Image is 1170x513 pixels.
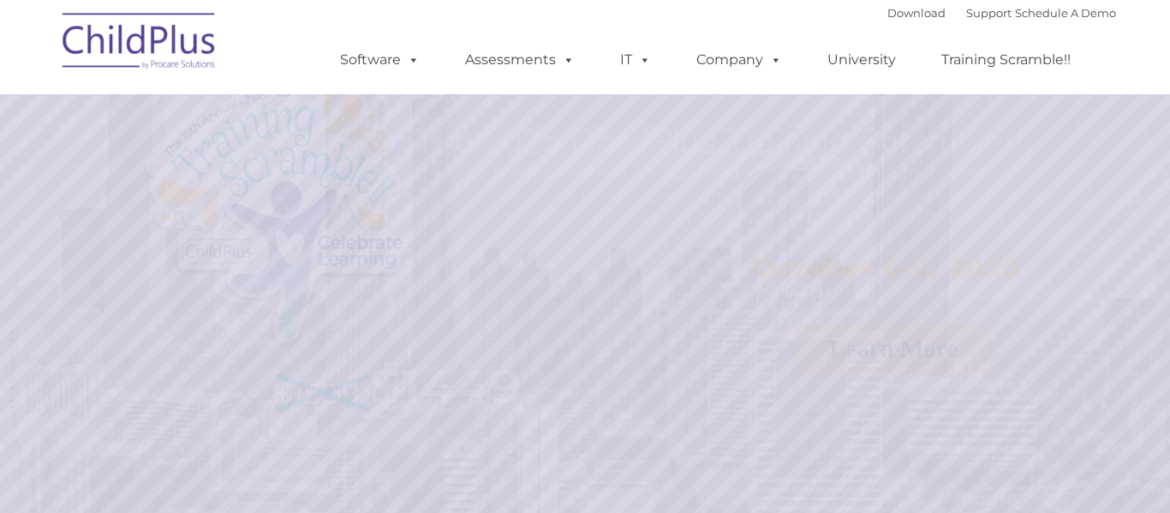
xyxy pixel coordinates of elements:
[924,43,1088,77] a: Training Scramble!!
[54,1,225,86] img: ChildPlus by Procare Solutions
[679,43,799,77] a: Company
[448,43,592,77] a: Assessments
[795,323,992,375] a: Learn More
[810,43,913,77] a: University
[887,6,1116,20] font: |
[966,6,1012,20] a: Support
[1015,6,1116,20] a: Schedule A Demo
[323,43,437,77] a: Software
[603,43,668,77] a: IT
[887,6,946,20] a: Download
